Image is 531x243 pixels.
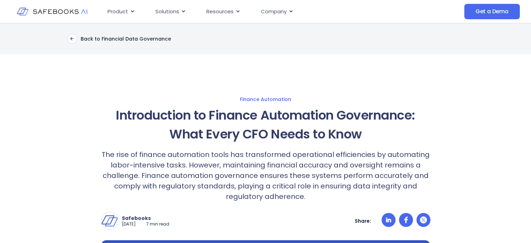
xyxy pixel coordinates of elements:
[261,8,287,16] span: Company
[464,4,520,19] a: Get a Demo
[122,221,136,227] p: [DATE]
[122,215,169,221] p: Safebooks
[475,8,509,15] span: Get a Demo
[102,5,404,19] div: Menu Toggle
[101,149,430,202] p: The rise of finance automation tools has transformed operational efficiencies by automating labor...
[102,5,404,19] nav: Menu
[355,218,371,224] p: Share:
[81,36,171,42] p: Back to Financial Data Governance
[155,8,179,16] span: Solutions
[101,213,118,229] img: Safebooks
[32,96,499,102] a: Finance Automation
[101,106,430,144] h1: Introduction to Finance Automation Governance: What Every CFO Needs to Know
[67,34,171,44] a: Back to Financial Data Governance
[206,8,234,16] span: Resources
[146,221,169,227] p: 7 min read
[108,8,128,16] span: Product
